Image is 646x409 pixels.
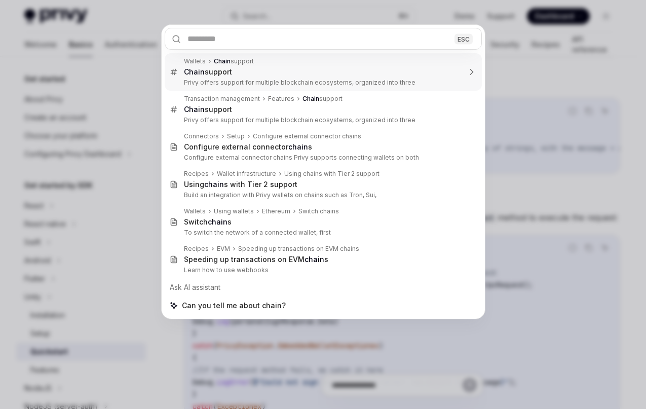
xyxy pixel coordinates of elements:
b: Chain [184,67,205,76]
p: To switch the network of a connected wallet, first [184,229,461,237]
div: Speeding up transactions on EVM chains [238,245,359,253]
span: Can you tell me about chain? [182,301,286,311]
div: Switch chains [298,207,339,215]
div: ESC [454,33,473,44]
div: Ask AI assistant [165,278,482,296]
div: Speeding up transactions on EVM s [184,255,328,264]
div: Configure external connector s [184,142,312,152]
div: Wallets [184,207,206,215]
div: Setup [227,132,245,140]
b: Chain [214,57,231,65]
div: support [184,105,232,114]
b: chain [288,142,308,151]
p: Learn how to use webhooks [184,266,461,274]
div: Features [268,95,294,103]
div: Using chains with Tier 2 support [284,170,379,178]
p: Configure external connector chains Privy supports connecting wallets on both [184,154,461,162]
p: Privy offers support for multiple blockchain ecosystems, organized into three [184,116,461,124]
b: chain [204,180,224,189]
div: Configure external connector chains [253,132,361,140]
div: Recipes [184,245,209,253]
b: chain [305,255,324,264]
div: Wallet infrastructure [217,170,276,178]
div: Recipes [184,170,209,178]
p: Privy offers support for multiple blockchain ecosystems, organized into three [184,79,461,87]
div: Ethereum [262,207,290,215]
div: Using wallets [214,207,254,215]
p: Build an integration with Privy wallets on chains such as Tron, Sui, [184,191,461,199]
div: Transaction management [184,95,260,103]
b: Chain [184,105,205,114]
b: chain [208,217,227,226]
div: support [184,67,232,77]
div: Wallets [184,57,206,65]
div: support [302,95,343,103]
div: Using s with Tier 2 support [184,180,297,189]
div: support [214,57,254,65]
b: Chain [302,95,319,102]
div: Connectors [184,132,219,140]
div: Switch s [184,217,232,227]
div: EVM [217,245,230,253]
